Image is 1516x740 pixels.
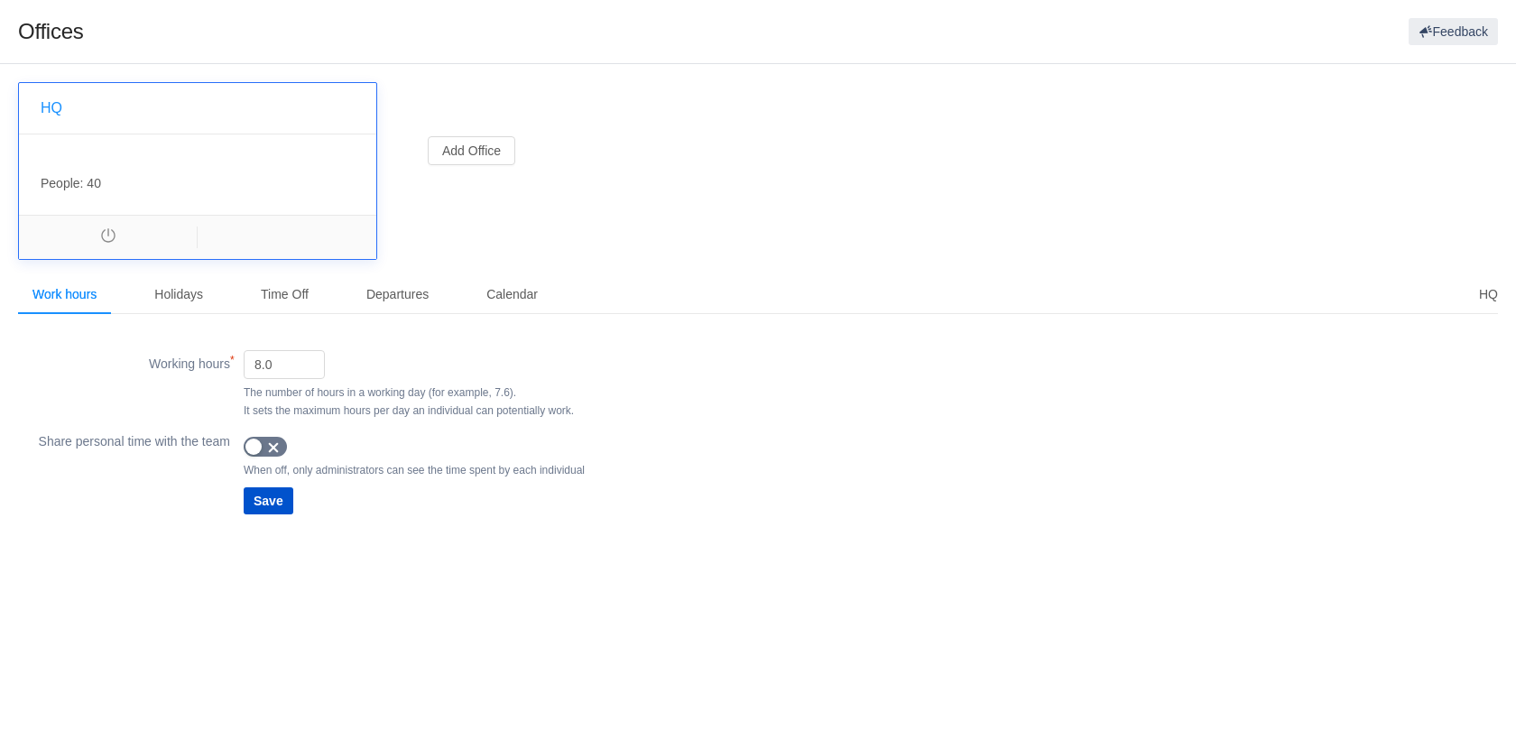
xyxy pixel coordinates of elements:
div: Holidays [140,274,217,315]
button: Feedback [1409,18,1498,45]
div: Work hours [18,274,111,315]
div: When off, only administrators can see the time spent by each individual [244,461,1498,479]
div: Calendar [472,274,552,315]
button: Save [244,487,293,514]
button: Add Office [428,136,515,165]
a: HQ [41,100,62,116]
span: (required) [230,355,245,369]
div: Departures [352,274,443,315]
label: Share personal time with the team [18,428,230,451]
label: Working hours [18,350,230,374]
span: HQ [1479,287,1498,301]
div: The number of hours in a working day (for example, 7.6). It sets the maximum hours per day an ind... [244,384,1498,420]
div: People: 40 [19,134,376,215]
h1: Offices [18,18,578,45]
div: Time Off [246,274,323,315]
i: icon: poweroff [19,228,197,248]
